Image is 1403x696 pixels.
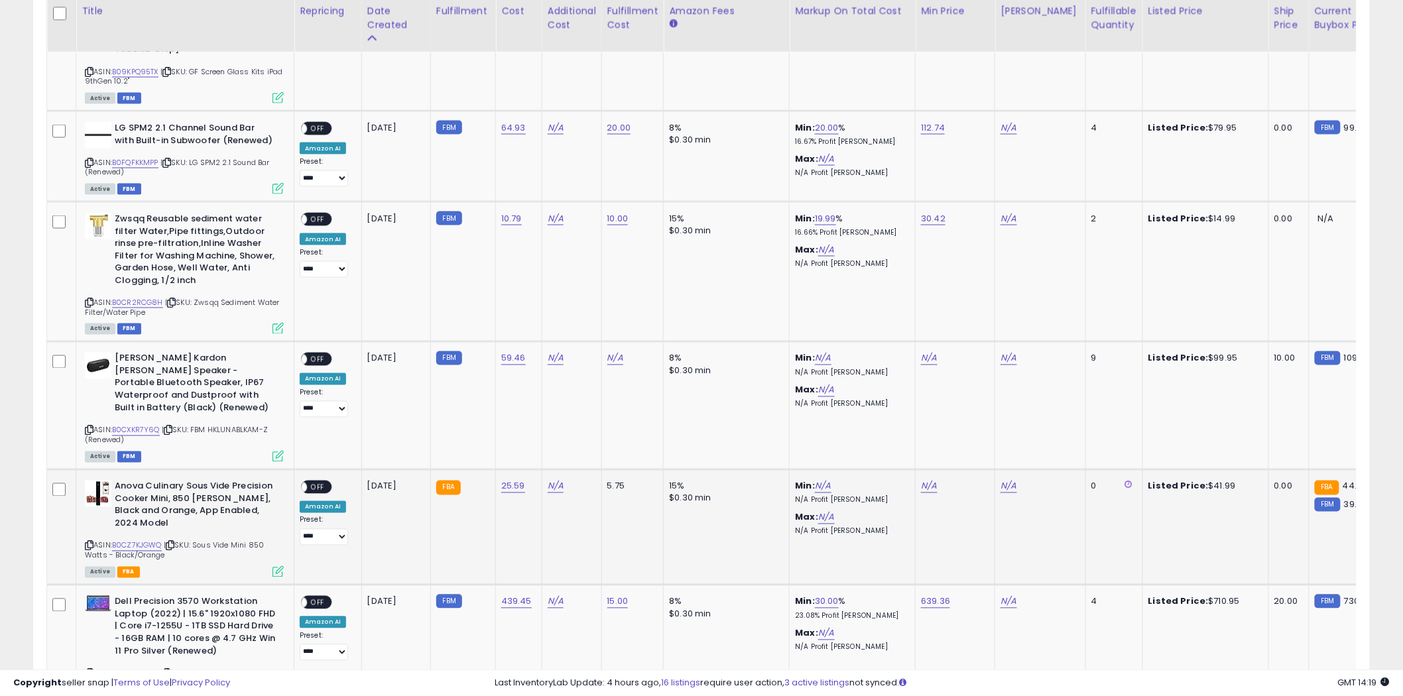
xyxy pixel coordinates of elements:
[1274,596,1299,608] div: 20.00
[300,248,351,278] div: Preset:
[367,353,420,365] div: [DATE]
[85,567,115,578] span: All listings currently available for purchase on Amazon
[795,384,818,396] b: Max:
[548,4,596,32] div: Additional Cost
[607,352,623,365] a: N/A
[85,451,115,463] span: All listings currently available for purchase on Amazon
[818,152,834,166] a: N/A
[1091,4,1137,32] div: Fulfillable Quantity
[117,323,141,335] span: FBM
[669,353,779,365] div: 8%
[795,527,905,536] p: N/A Profit [PERSON_NAME]
[1148,213,1258,225] div: $14.99
[795,595,815,608] b: Min:
[367,481,420,493] div: [DATE]
[1315,498,1341,512] small: FBM
[815,121,839,135] a: 20.00
[1338,676,1390,689] span: 2025-09-16 14:19 GMT
[607,4,658,32] div: Fulfillment Cost
[112,540,162,551] a: B0CZ7KJGWQ
[795,480,815,493] b: Min:
[1274,353,1299,365] div: 10.00
[85,184,115,195] span: All listings currently available for purchase on Amazon
[13,676,62,689] strong: Copyright
[669,134,779,146] div: $0.30 min
[85,122,284,193] div: ASIN:
[1274,213,1299,225] div: 0.00
[548,121,564,135] a: N/A
[1148,121,1209,134] b: Listed Price:
[85,540,264,560] span: | SKU: Sous Vide Mini 850 Watts - Black/Orange
[1148,595,1209,608] b: Listed Price:
[1344,498,1368,511] span: 39.99
[795,137,905,146] p: 16.67% Profit [PERSON_NAME]
[112,297,163,308] a: B0CR2RCG8H
[795,212,815,225] b: Min:
[607,121,631,135] a: 20.00
[501,352,526,365] a: 59.46
[300,516,351,546] div: Preset:
[795,122,905,146] div: %
[85,157,270,177] span: | SKU: LG SPM2 2.1 Sound Bar (Renewed)
[669,122,779,134] div: 8%
[795,400,905,409] p: N/A Profit [PERSON_NAME]
[607,212,629,225] a: 10.00
[1001,352,1016,365] a: N/A
[172,676,230,689] a: Privacy Policy
[669,609,779,620] div: $0.30 min
[795,612,905,621] p: 23.08% Profit [PERSON_NAME]
[795,213,905,237] div: %
[85,353,111,379] img: 31AM+7jo9gL._SL40_.jpg
[85,481,284,576] div: ASIN:
[548,595,564,609] a: N/A
[662,676,701,689] a: 16 listings
[818,511,834,524] a: N/A
[501,212,522,225] a: 10.79
[1001,4,1079,18] div: [PERSON_NAME]
[501,595,532,609] a: 439.45
[1315,595,1341,609] small: FBM
[795,369,905,378] p: N/A Profit [PERSON_NAME]
[607,481,654,493] div: 5.75
[1315,351,1341,365] small: FBM
[117,93,141,104] span: FBM
[300,373,346,385] div: Amazon AI
[436,481,461,495] small: FBA
[85,213,111,239] img: 41svWBuu+KL._SL40_.jpg
[1148,212,1209,225] b: Listed Price:
[795,496,905,505] p: N/A Profit [PERSON_NAME]
[921,480,937,493] a: N/A
[112,157,158,168] a: B0FQFKKMPP
[795,243,818,256] b: Max:
[300,157,351,187] div: Preset:
[307,123,328,135] span: OFF
[795,152,818,165] b: Max:
[1315,121,1341,135] small: FBM
[367,122,420,134] div: [DATE]
[85,66,282,86] span: | SKU: GF Screen Glass Kits iPad 9thGen 10.2"
[307,597,328,609] span: OFF
[367,596,420,608] div: [DATE]
[815,595,839,609] a: 30.00
[1148,481,1258,493] div: $41.99
[1344,352,1371,365] span: 109.95
[115,481,276,533] b: Anova Culinary Sous Vide Precision Cooker Mini, 850 [PERSON_NAME], Black and Orange, App Enabled,...
[85,213,284,333] div: ASIN:
[1274,122,1299,134] div: 0.00
[548,352,564,365] a: N/A
[1343,480,1368,493] span: 44.99
[1091,596,1132,608] div: 4
[112,425,160,436] a: B0CXKR7Y6Q
[795,228,905,237] p: 16.66% Profit [PERSON_NAME]
[85,122,111,148] img: 21Jt-Ox22kL._SL40_.jpg
[795,511,818,524] b: Max:
[921,595,950,609] a: 639.36
[13,677,230,689] div: seller snap | |
[113,676,170,689] a: Terms of Use
[818,627,834,640] a: N/A
[818,384,834,397] a: N/A
[1091,481,1132,493] div: 0
[795,121,815,134] b: Min:
[495,677,1390,689] div: Last InventoryLab Update: 4 hours ago, require user action, not synced.
[300,233,346,245] div: Amazon AI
